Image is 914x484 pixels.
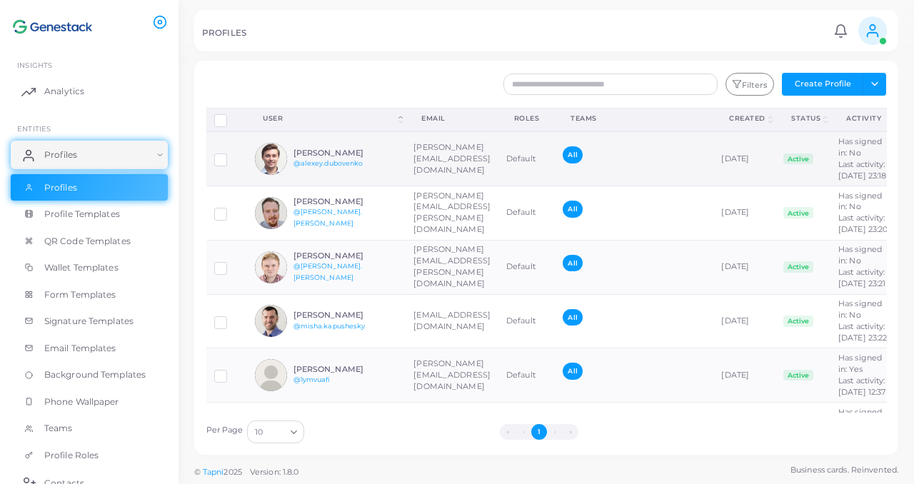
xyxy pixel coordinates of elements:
[17,61,52,69] span: INSIGHTS
[44,261,119,274] span: Wallet Templates
[206,425,243,436] label: Per Page
[44,449,99,462] span: Profile Roles
[264,424,285,440] input: Search for option
[11,442,168,469] a: Profile Roles
[224,466,241,478] span: 2025
[11,228,168,255] a: QR Code Templates
[44,342,116,355] span: Email Templates
[838,321,887,343] span: Last activity: [DATE] 23:22
[194,466,298,478] span: ©
[11,201,168,228] a: Profile Templates
[11,254,168,281] a: Wallet Templates
[783,153,813,165] span: Active
[44,315,134,328] span: Signature Templates
[293,159,363,167] a: @alexey.dubovenko
[44,208,120,221] span: Profile Templates
[44,148,77,161] span: Profiles
[713,294,775,348] td: [DATE]
[406,240,498,294] td: [PERSON_NAME][EMAIL_ADDRESS][PERSON_NAME][DOMAIN_NAME]
[563,363,582,379] span: All
[206,108,248,131] th: Row-selection
[293,148,398,158] h6: [PERSON_NAME]
[838,136,882,158] span: Has signed in: No
[838,298,882,320] span: Has signed in: No
[421,114,483,123] div: Email
[783,370,813,381] span: Active
[498,240,556,294] td: Default
[13,14,92,40] img: logo
[308,424,770,440] ul: Pagination
[729,114,765,123] div: Created
[531,424,547,440] button: Go to page 1
[44,368,146,381] span: Background Templates
[202,28,246,38] h5: PROFILES
[563,146,582,163] span: All
[514,114,540,123] div: Roles
[498,294,556,348] td: Default
[838,213,888,234] span: Last activity: [DATE] 23:20
[498,131,556,186] td: Default
[44,85,84,98] span: Analytics
[406,131,498,186] td: [PERSON_NAME][EMAIL_ADDRESS][DOMAIN_NAME]
[406,348,498,403] td: [PERSON_NAME][EMAIL_ADDRESS][DOMAIN_NAME]
[713,186,775,241] td: [DATE]
[838,267,885,288] span: Last activity: [DATE] 23:21
[713,403,775,457] td: [DATE]
[406,294,498,348] td: [EMAIL_ADDRESS][DOMAIN_NAME]
[846,114,881,123] div: activity
[250,467,299,477] span: Version: 1.8.0
[498,403,556,457] td: Default
[255,425,263,440] span: 10
[293,322,366,330] a: @misha.kapushesky
[406,186,498,241] td: [PERSON_NAME][EMAIL_ADDRESS][PERSON_NAME][DOMAIN_NAME]
[255,359,287,391] img: avatar
[11,361,168,388] a: Background Templates
[293,262,363,281] a: @[PERSON_NAME].[PERSON_NAME]
[11,415,168,442] a: Teams
[838,375,885,397] span: Last activity: [DATE] 12:37
[44,181,77,194] span: Profiles
[203,467,224,477] a: Tapni
[11,335,168,362] a: Email Templates
[563,309,582,326] span: All
[498,348,556,403] td: Default
[255,251,287,283] img: avatar
[563,201,582,217] span: All
[783,316,813,327] span: Active
[838,353,882,374] span: Has signed in: Yes
[11,388,168,415] a: Phone Wallpaper
[406,403,498,457] td: [PERSON_NAME][EMAIL_ADDRESS][DOMAIN_NAME]
[293,311,398,320] h6: [PERSON_NAME]
[838,244,882,266] span: Has signed in: No
[44,422,73,435] span: Teams
[255,305,287,337] img: avatar
[571,114,698,123] div: Teams
[783,207,813,218] span: Active
[293,251,398,261] h6: [PERSON_NAME]
[713,131,775,186] td: [DATE]
[247,420,304,443] div: Search for option
[11,174,168,201] a: Profiles
[498,186,556,241] td: Default
[11,141,168,169] a: Profiles
[790,464,898,476] span: Business cards. Reinvented.
[725,73,774,96] button: Filters
[563,255,582,271] span: All
[838,191,882,212] span: Has signed in: No
[11,281,168,308] a: Form Templates
[713,348,775,403] td: [DATE]
[293,375,331,383] a: @1ymvuafi
[791,114,820,123] div: Status
[11,77,168,106] a: Analytics
[44,235,131,248] span: QR Code Templates
[293,365,398,374] h6: [PERSON_NAME]
[783,261,813,273] span: Active
[838,159,886,181] span: Last activity: [DATE] 23:18
[44,288,116,301] span: Form Templates
[255,143,287,175] img: avatar
[11,308,168,335] a: Signature Templates
[17,124,51,133] span: ENTITIES
[293,197,398,206] h6: [PERSON_NAME]
[263,114,396,123] div: User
